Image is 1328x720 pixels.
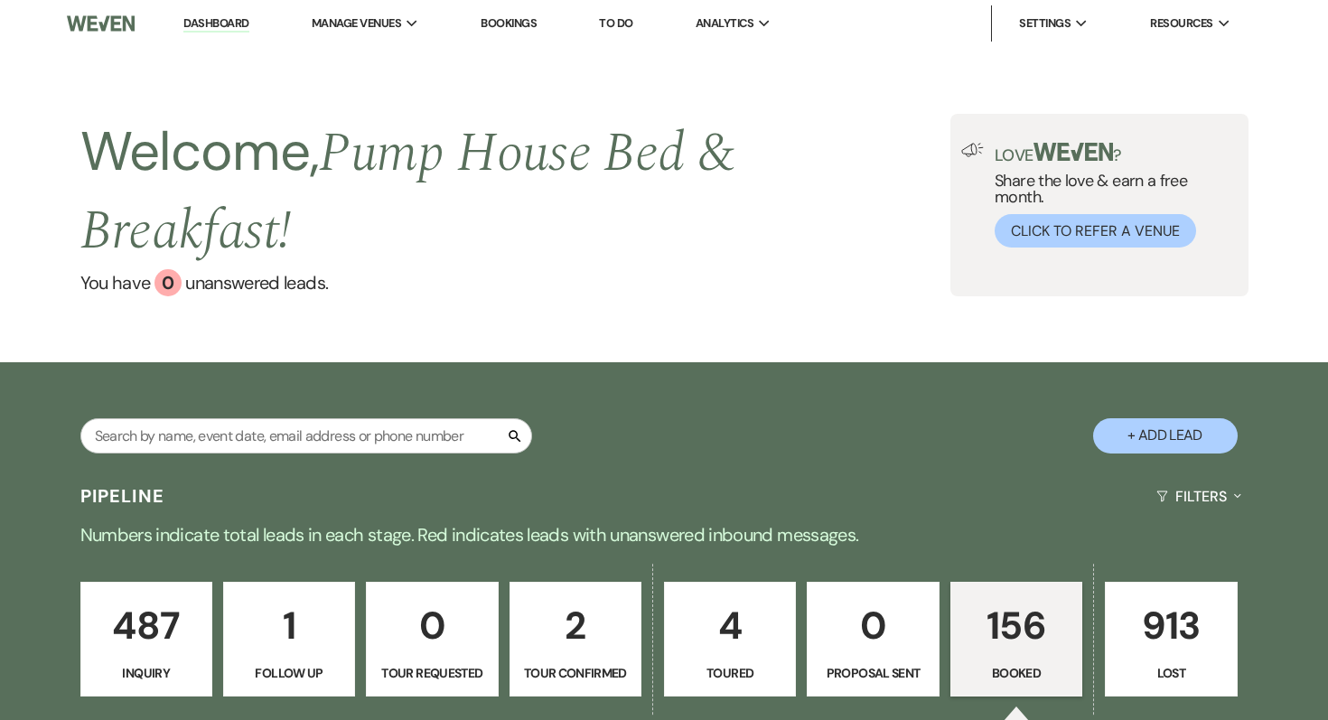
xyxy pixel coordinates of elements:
div: 0 [154,269,182,296]
a: 1Follow Up [223,582,355,697]
button: Click to Refer a Venue [995,214,1196,248]
a: You have 0 unanswered leads. [80,269,951,296]
span: Pump House Bed & Breakfast ! [80,112,736,273]
a: Bookings [481,15,537,31]
p: Lost [1117,663,1225,683]
p: Toured [676,663,784,683]
p: 156 [962,595,1071,656]
a: 2Tour Confirmed [510,582,641,697]
p: Inquiry [92,663,201,683]
button: + Add Lead [1093,418,1238,454]
span: Resources [1150,14,1212,33]
div: Share the love & earn a free month. [984,143,1237,248]
span: Settings [1019,14,1071,33]
p: Tour Requested [378,663,486,683]
input: Search by name, event date, email address or phone number [80,418,532,454]
a: 0Proposal Sent [807,582,939,697]
a: Dashboard [183,15,248,33]
span: Manage Venues [312,14,401,33]
p: Proposal Sent [818,663,927,683]
p: 0 [378,595,486,656]
a: 487Inquiry [80,582,212,697]
h2: Welcome, [80,114,951,269]
img: loud-speaker-illustration.svg [961,143,984,157]
p: 4 [676,595,784,656]
a: 0Tour Requested [366,582,498,697]
button: Filters [1149,472,1248,520]
p: 1 [235,595,343,656]
a: 4Toured [664,582,796,697]
img: Weven Logo [67,5,135,42]
p: Love ? [995,143,1237,164]
a: 913Lost [1105,582,1237,697]
a: 156Booked [950,582,1082,697]
p: Tour Confirmed [521,663,630,683]
p: Booked [962,663,1071,683]
p: Follow Up [235,663,343,683]
a: To Do [599,15,632,31]
p: 487 [92,595,201,656]
p: 0 [818,595,927,656]
span: Analytics [696,14,753,33]
p: Numbers indicate total leads in each stage. Red indicates leads with unanswered inbound messages. [14,520,1314,549]
img: weven-logo-green.svg [1033,143,1114,161]
p: 2 [521,595,630,656]
h3: Pipeline [80,483,165,509]
p: 913 [1117,595,1225,656]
